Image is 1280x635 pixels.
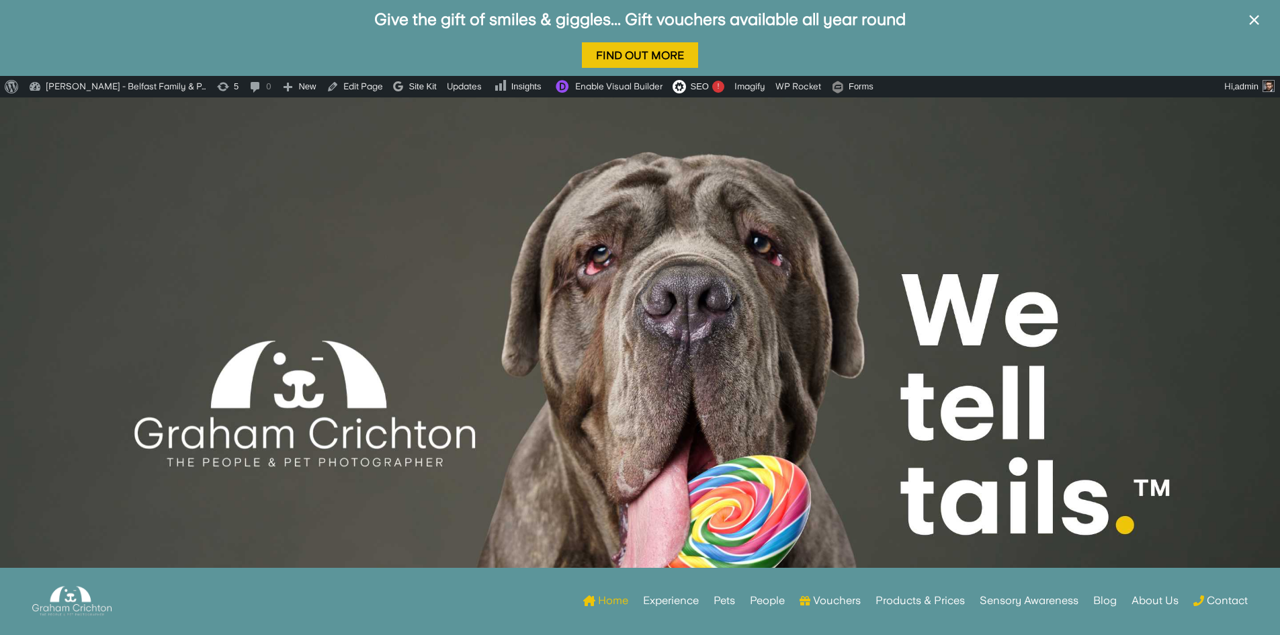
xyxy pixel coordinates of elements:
img: Graham Crichton Photography Logo - Graham Crichton - Belfast Family & Pet Photography Studio [32,583,112,620]
a: Experience [643,575,699,627]
span: admin [1235,81,1258,91]
a: Find Out More [582,42,698,69]
a: About Us [1132,575,1179,627]
a: Products & Prices [876,575,965,627]
span: Site Kit [409,81,436,91]
a: Blog [1093,575,1117,627]
span: 0 [266,76,271,97]
a: Pets [714,575,735,627]
span: × [1248,7,1261,33]
a: Vouchers [800,575,861,627]
span: New [298,76,316,97]
a: WP Rocket [771,76,826,97]
a: [PERSON_NAME] - Belfast Family & P… [24,76,212,97]
a: Sensory Awareness [980,575,1078,627]
div: ! [712,81,724,93]
a: Enable Visual Builder [548,76,668,97]
a: Updates [442,76,487,97]
span: Forms [849,76,873,97]
a: Imagify [730,76,771,97]
a: Home [583,575,628,627]
a: Give the gift of smiles & giggles... Gift vouchers available all year round [374,9,906,29]
a: People [750,575,785,627]
span: SEO [690,81,708,91]
a: Hi, [1220,76,1280,97]
span: Insights [511,81,542,91]
button: × [1242,9,1267,48]
a: Contact [1193,575,1248,627]
a: Edit Page [321,76,388,97]
span: 5 [234,76,239,97]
